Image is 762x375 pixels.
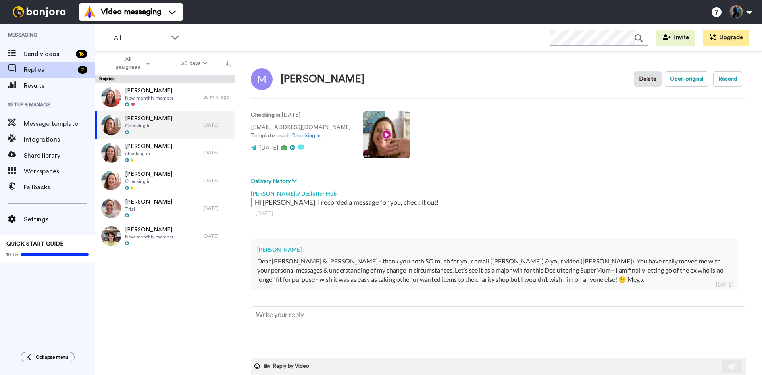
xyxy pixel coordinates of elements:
[101,198,121,218] img: 066ad137-1beb-423d-848d-242935c0bea8-thumb.jpg
[125,178,172,185] span: Checking in
[255,198,744,207] div: Hi [PERSON_NAME], I recorded a message for you, check it out!
[125,123,172,129] span: Checking in
[114,33,167,43] span: All
[125,87,173,95] span: [PERSON_NAME]
[24,167,95,176] span: Workspaces
[203,122,231,128] div: [DATE]
[24,65,75,75] span: Replies
[251,177,299,186] button: Delivery history
[125,226,173,234] span: [PERSON_NAME]
[222,58,233,69] button: Export all results that match these filters now.
[76,50,87,58] div: 15
[95,139,235,167] a: [PERSON_NAME]checking in[DATE]
[24,183,95,192] span: Fallbacks
[251,112,280,118] strong: Checking in
[24,49,73,59] span: Send videos
[728,363,737,369] img: send-white.svg
[95,111,235,139] a: [PERSON_NAME]Checking in[DATE]
[36,354,68,360] span: Collapse menu
[291,133,321,138] a: Checking in
[24,151,95,160] span: Share library
[281,73,365,85] div: [PERSON_NAME]
[95,167,235,194] a: [PERSON_NAME]Checking in[DATE]
[251,186,746,198] div: [PERSON_NAME] // Declutter Hub
[203,233,231,239] div: [DATE]
[101,143,121,163] img: d29bd175-0278-4c49-a35b-4e123a7462a3-thumb.jpg
[24,119,95,129] span: Message template
[112,56,144,71] span: All assignees
[83,6,96,18] img: vm-color.svg
[257,257,732,284] div: Dear [PERSON_NAME] & [PERSON_NAME] - thank you both SO much for your email ([PERSON_NAME]) & your...
[125,170,172,178] span: [PERSON_NAME]
[95,83,235,111] a: [PERSON_NAME]New monthly member28 min. ago
[95,75,235,83] div: Replies
[203,94,231,100] div: 28 min. ago
[203,205,231,212] div: [DATE]
[24,135,95,144] span: Integrations
[21,352,75,362] button: Collapse menu
[97,52,166,75] button: All assignees
[716,281,733,288] div: [DATE]
[713,71,742,87] button: Resend
[10,6,69,17] img: bj-logo-header-white.svg
[665,71,708,87] button: Open original
[101,171,121,190] img: e4641542-e0dd-461a-a552-e913b7d2a92e-thumb.jpg
[6,241,63,247] span: QUICK START GUIDE
[101,6,161,17] span: Video messaging
[125,150,172,157] span: checking in
[703,30,749,46] button: Upgrade
[125,206,172,212] span: Trial
[95,222,235,250] a: [PERSON_NAME]New monthly member[DATE]
[101,226,121,246] img: 669cadde-6fd9-4cb1-aeb3-f96c13e70908-thumb.jpg
[24,81,95,90] span: Results
[166,56,223,71] button: 30 days
[203,177,231,184] div: [DATE]
[203,150,231,156] div: [DATE]
[263,360,312,372] button: Reply by Video
[125,115,172,123] span: [PERSON_NAME]
[125,95,173,101] span: New monthly member
[101,87,121,107] img: ab759efd-4def-4701-9e1e-d996ea824dba-thumb.jpg
[251,123,351,140] p: [EMAIL_ADDRESS][DOMAIN_NAME] Template used:
[257,246,732,254] div: [PERSON_NAME]
[259,145,278,151] span: [DATE]
[6,251,19,258] span: 100%
[125,198,172,206] span: [PERSON_NAME]
[78,66,87,74] div: 2
[251,111,351,119] p: : [DATE]
[256,209,741,217] div: [DATE]
[634,71,662,87] button: Delete
[225,61,231,67] img: export.svg
[125,234,173,240] span: New monthly member
[95,194,235,222] a: [PERSON_NAME]Trial[DATE]
[101,115,121,135] img: 92d2b876-1b20-4d01-8e9a-461bb4c0a29e-thumb.jpg
[251,68,273,90] img: Image of Meg Fisher
[656,30,695,46] button: Invite
[125,142,172,150] span: [PERSON_NAME]
[24,215,95,224] span: Settings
